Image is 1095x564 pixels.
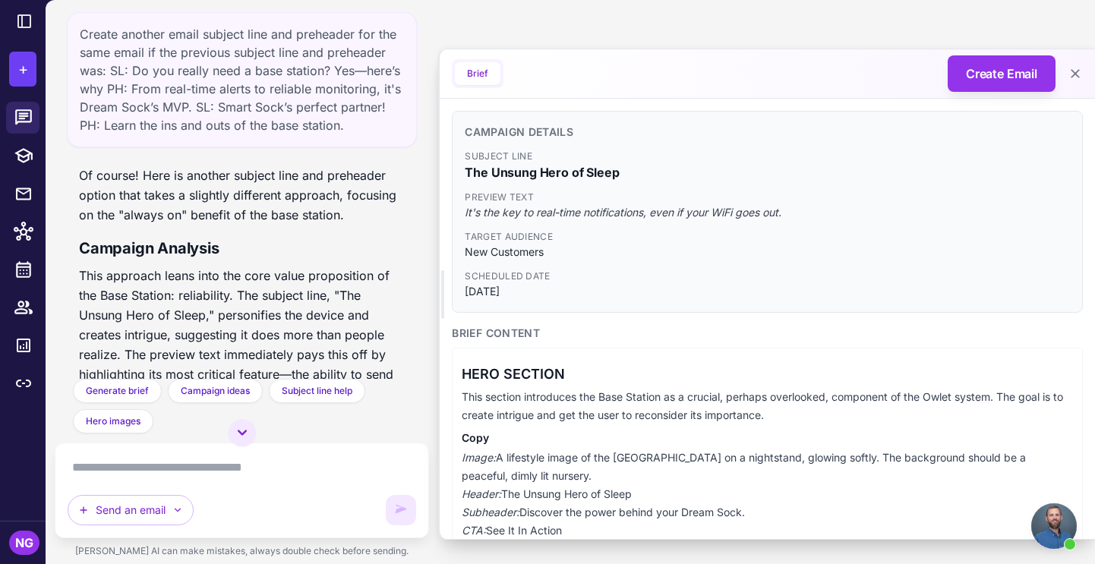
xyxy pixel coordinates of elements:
span: Create Email [966,65,1037,83]
div: Create another email subject line and preheader for the same email if the previous subject line a... [67,12,417,147]
p: This approach leans into the core value proposition of the Base Station: reliability. The subject... [79,266,405,483]
button: Brief [455,62,500,85]
button: Subject line help [269,379,365,403]
h3: HERO SECTION [462,364,1073,385]
span: Subject Line [465,150,1070,163]
em: Subheader: [462,506,519,518]
span: Generate brief [86,384,149,398]
h4: Copy [462,430,1073,446]
span: The Unsung Hero of Sleep [465,163,1070,181]
p: A lifestyle image of the [GEOGRAPHIC_DATA] on a nightstand, glowing softly. The background should... [462,449,1073,540]
h3: Brief Content [452,325,1083,342]
a: Open chat [1031,503,1077,549]
button: + [9,52,36,87]
button: Generate brief [73,379,162,403]
div: NG [9,531,39,555]
span: Preview Text [465,191,1070,204]
p: Of course! Here is another subject line and preheader option that takes a slightly different appr... [79,165,405,225]
span: [DATE] [465,283,1070,300]
span: New Customers [465,244,1070,260]
div: [PERSON_NAME] AI can make mistakes, always double check before sending. [55,538,429,564]
button: Hero images [73,409,153,433]
span: Scheduled Date [465,269,1070,283]
span: It's the key to real-time notifications, even if your WiFi goes out. [465,204,1070,221]
span: Campaign ideas [181,384,250,398]
button: Create Email [948,55,1056,92]
em: CTA: [462,524,486,537]
span: Subject line help [282,384,352,398]
strong: Campaign Analysis [79,239,219,257]
em: Header: [462,487,501,500]
h3: Campaign Details [465,124,1070,140]
span: Hero images [86,414,140,428]
button: Send an email [68,495,194,525]
em: Image: [462,451,496,464]
span: Target Audience [465,230,1070,244]
button: Campaign ideas [168,379,263,403]
p: This section introduces the Base Station as a crucial, perhaps overlooked, component of the Owlet... [462,388,1073,424]
span: + [18,58,28,80]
